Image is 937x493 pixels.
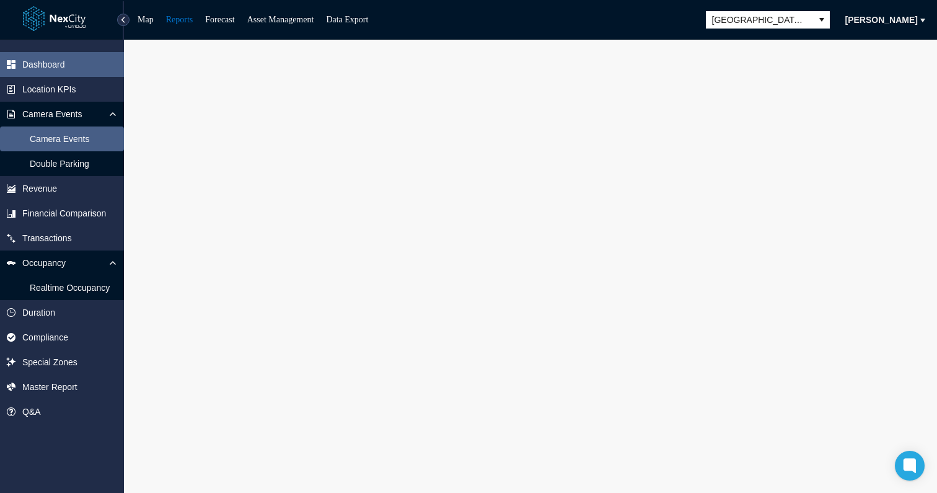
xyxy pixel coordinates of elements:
span: Master Report [22,381,77,393]
button: [PERSON_NAME] [837,10,926,30]
span: Financial Comparison [22,207,106,220]
a: Asset Management [247,15,314,24]
a: Forecast [205,15,234,24]
a: Map [138,15,154,24]
span: [GEOGRAPHIC_DATA][PERSON_NAME] [712,14,807,26]
span: Dashboard [22,58,65,71]
span: Special Zones [22,356,77,368]
span: Realtime Occupancy [30,282,110,294]
span: Double Parking [30,158,89,170]
span: Camera Events [22,108,82,120]
span: [PERSON_NAME] [845,14,918,26]
a: Reports [166,15,193,24]
span: Compliance [22,331,68,344]
span: Transactions [22,232,72,244]
span: Occupancy [22,257,66,269]
span: Duration [22,306,55,319]
span: Location KPIs [22,83,76,95]
span: Revenue [22,182,57,195]
span: Q&A [22,406,41,418]
button: select [814,11,830,29]
span: Camera Events [30,133,89,145]
a: Data Export [326,15,368,24]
